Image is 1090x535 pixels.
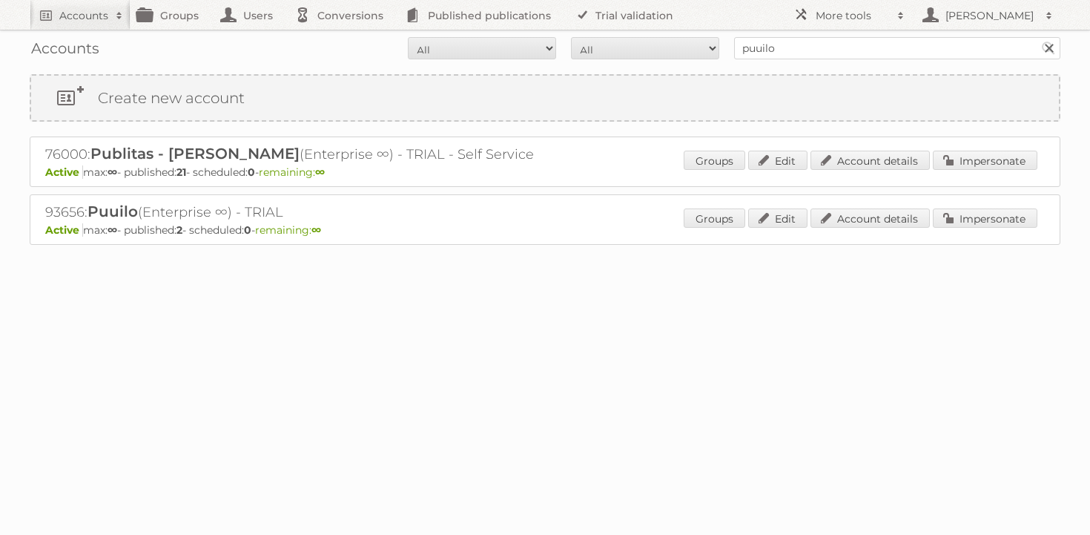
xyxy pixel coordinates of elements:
strong: 0 [244,223,251,237]
p: max: - published: - scheduled: - [45,165,1045,179]
h2: Accounts [59,8,108,23]
span: remaining: [259,165,325,179]
a: Impersonate [933,151,1037,170]
a: Edit [748,151,807,170]
span: Puuilo [87,203,138,220]
a: Impersonate [933,209,1037,228]
h2: More tools [816,8,890,23]
strong: ∞ [311,223,321,237]
strong: ∞ [315,165,325,179]
strong: 21 [176,165,186,179]
span: Active [45,223,83,237]
strong: 0 [248,165,255,179]
a: Account details [810,151,930,170]
a: Account details [810,209,930,228]
strong: ∞ [108,223,117,237]
h2: 93656: (Enterprise ∞) - TRIAL [45,203,564,222]
span: remaining: [255,223,321,237]
a: Groups [684,151,745,170]
a: Groups [684,209,745,228]
input: Search [1037,37,1060,59]
p: max: - published: - scheduled: - [45,223,1045,237]
h2: 76000: (Enterprise ∞) - TRIAL - Self Service [45,145,564,164]
a: Edit [748,209,807,228]
h2: [PERSON_NAME] [942,8,1038,23]
strong: ∞ [108,165,117,179]
span: Publitas - [PERSON_NAME] [90,145,300,163]
strong: 2 [176,223,182,237]
span: Active [45,165,83,179]
a: Create new account [31,76,1059,120]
